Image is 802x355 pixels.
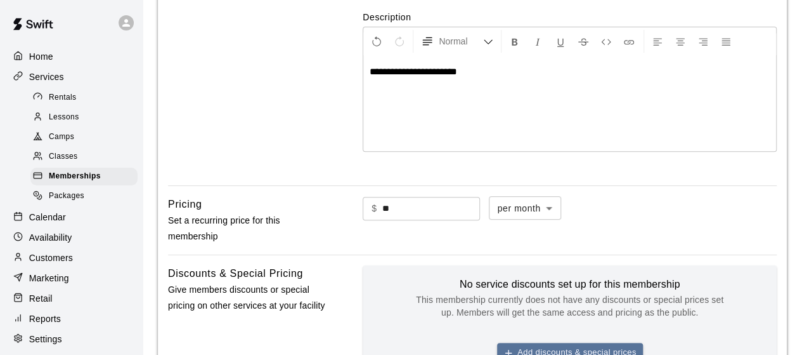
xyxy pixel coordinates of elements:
[10,47,133,66] a: Home
[49,190,84,203] span: Packages
[29,251,73,264] p: Customers
[30,88,143,107] a: Rentals
[49,91,77,104] span: Rentals
[29,292,53,305] p: Retail
[10,248,133,267] a: Customers
[10,208,133,227] a: Calendar
[411,293,728,319] p: This membership currently does not have any discounts or special prices set up. Members will get ...
[572,30,594,53] button: Format Strikethrough
[29,333,62,345] p: Settings
[715,30,737,53] button: Justify Align
[30,168,138,185] div: Memberships
[168,213,327,244] p: Set a recurring price for this membership
[363,11,777,23] label: Description
[29,70,64,83] p: Services
[366,30,387,53] button: Undo
[49,111,79,124] span: Lessons
[168,265,303,282] h6: Discounts & Special Pricing
[504,30,526,53] button: Format Bold
[692,30,714,53] button: Right Align
[30,148,138,166] div: Classes
[10,309,133,328] a: Reports
[29,211,66,224] p: Calendar
[30,187,138,205] div: Packages
[49,131,74,144] span: Camps
[29,50,53,63] p: Home
[489,196,561,220] div: per month
[30,89,138,107] div: Rentals
[527,30,548,53] button: Format Italics
[372,202,377,215] p: $
[618,30,640,53] button: Insert Link
[669,30,691,53] button: Center Align
[29,272,69,285] p: Marketing
[439,35,483,48] span: Normal
[29,231,72,244] p: Availability
[10,269,133,288] a: Marketing
[10,67,133,86] a: Services
[595,30,617,53] button: Insert Code
[10,289,133,308] a: Retail
[389,30,410,53] button: Redo
[10,330,133,349] a: Settings
[30,187,143,206] a: Packages
[30,107,143,127] a: Lessons
[411,276,728,293] h6: No service discounts set up for this membership
[10,228,133,247] a: Availability
[550,30,571,53] button: Format Underline
[30,128,138,146] div: Camps
[168,282,327,314] p: Give members discounts or special pricing on other services at your facility
[49,151,77,163] span: Classes
[30,109,138,126] div: Lessons
[416,30,498,53] button: Formatting Options
[168,196,202,213] h6: Pricing
[647,30,668,53] button: Left Align
[30,147,143,167] a: Classes
[49,170,101,183] span: Memberships
[29,312,61,325] p: Reports
[30,128,143,147] a: Camps
[30,167,143,187] a: Memberships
